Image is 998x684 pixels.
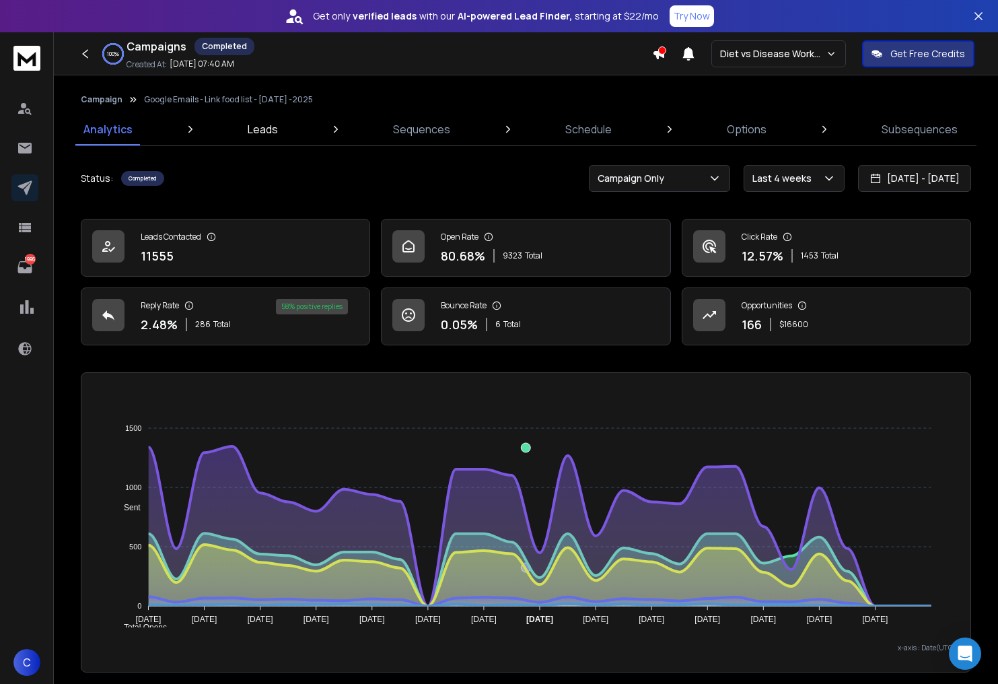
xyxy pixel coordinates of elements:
p: Get Free Credits [890,47,965,61]
p: [DATE] 07:40 AM [170,59,234,69]
button: C [13,649,40,676]
span: 9323 [503,250,522,261]
span: Total [503,319,521,330]
a: Options [719,113,775,145]
a: Analytics [75,113,141,145]
span: Total [821,250,839,261]
tspan: [DATE] [248,615,273,624]
p: Status: [81,172,113,185]
span: Total Opens [114,623,167,632]
button: Try Now [670,5,714,27]
span: 6 [495,319,501,330]
p: 2.48 % [141,315,178,334]
a: Open Rate80.68%9323Total [381,219,670,277]
a: Leads Contacted11555 [81,219,370,277]
p: Campaign Only [598,172,670,185]
a: Schedule [557,113,620,145]
div: Completed [194,38,254,55]
p: Subsequences [882,121,958,137]
div: Completed [121,171,164,186]
button: [DATE] - [DATE] [858,165,971,192]
tspan: [DATE] [863,615,888,624]
strong: verified leads [353,9,417,23]
p: Leads [248,121,278,137]
p: Click Rate [742,232,777,242]
tspan: [DATE] [639,615,664,624]
strong: AI-powered Lead Finder, [458,9,572,23]
p: Options [727,121,767,137]
p: Sequences [393,121,450,137]
a: Opportunities166$16600 [682,287,971,345]
p: Try Now [674,9,710,23]
a: 1996 [11,254,38,281]
tspan: [DATE] [136,615,162,624]
p: Bounce Rate [441,300,487,311]
p: 100 % [107,50,119,58]
a: Subsequences [874,113,966,145]
span: Total [213,319,231,330]
span: 1453 [801,250,818,261]
tspan: 0 [138,602,142,610]
p: Diet vs Disease Workspace [720,47,826,61]
h1: Campaigns [127,38,186,55]
a: Sequences [385,113,458,145]
p: 0.05 % [441,315,478,334]
p: Get only with our starting at $22/mo [313,9,659,23]
tspan: 500 [129,543,141,551]
tspan: [DATE] [695,615,721,624]
tspan: [DATE] [751,615,777,624]
button: Get Free Credits [862,40,974,67]
tspan: [DATE] [807,615,832,624]
tspan: [DATE] [471,615,497,624]
p: Google Emails - Link food list - [DATE] -2025 [144,94,313,105]
tspan: [DATE] [415,615,441,624]
tspan: 1500 [125,424,141,432]
p: Last 4 weeks [752,172,817,185]
a: Click Rate12.57%1453Total [682,219,971,277]
p: Created At: [127,59,167,70]
a: Leads [240,113,286,145]
p: 11555 [141,246,174,265]
p: $ 16600 [779,319,808,330]
p: 12.57 % [742,246,783,265]
p: 166 [742,315,762,334]
tspan: 1000 [125,483,141,491]
p: Analytics [83,121,133,137]
tspan: [DATE] [359,615,385,624]
div: Open Intercom Messenger [949,638,981,670]
span: 286 [195,319,211,330]
p: Opportunities [742,300,792,311]
tspan: [DATE] [192,615,217,624]
span: Total [525,250,542,261]
img: logo [13,46,40,71]
p: x-axis : Date(UTC) [92,643,960,653]
tspan: [DATE] [304,615,329,624]
button: Campaign [81,94,122,105]
tspan: [DATE] [583,615,608,624]
a: Reply Rate2.48%286Total58% positive replies [81,287,370,345]
p: Leads Contacted [141,232,201,242]
a: Bounce Rate0.05%6Total [381,287,670,345]
tspan: [DATE] [526,615,553,624]
p: Reply Rate [141,300,179,311]
p: Schedule [565,121,612,137]
p: Open Rate [441,232,478,242]
span: Sent [114,503,141,512]
p: 1996 [25,254,36,265]
p: 80.68 % [441,246,485,265]
div: 58 % positive replies [276,299,348,314]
